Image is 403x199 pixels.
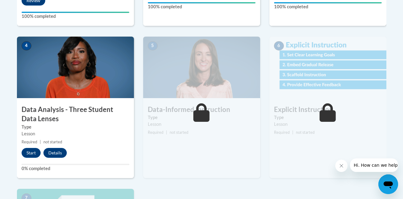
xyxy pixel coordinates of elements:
button: Start [22,148,41,158]
span: Required [148,130,163,135]
button: Details [43,148,67,158]
label: Type [274,114,382,121]
span: not started [296,130,315,135]
label: Type [148,114,256,121]
div: Your progress [274,2,382,3]
h3: Data Analysis - Three Student Data Lenses [17,105,134,124]
label: 100% completed [274,3,382,10]
label: Type [22,124,129,130]
span: 5 [148,41,158,50]
span: | [166,130,167,135]
span: Required [22,140,37,144]
iframe: Message from company [350,158,398,172]
span: | [292,130,293,135]
span: 4 [22,41,31,50]
img: Course Image [17,37,134,98]
div: Lesson [274,121,382,128]
span: | [40,140,41,144]
label: 0% completed [22,165,129,172]
iframe: Button to launch messaging window [378,174,398,194]
h3: Data-Informed Instruction [143,105,260,114]
span: not started [43,140,62,144]
label: 100% completed [22,13,129,20]
img: Course Image [269,37,386,98]
label: 100% completed [148,3,256,10]
span: 6 [274,41,284,50]
div: Lesson [22,130,129,137]
iframe: Close message [335,160,348,172]
div: Your progress [148,2,256,3]
img: Course Image [143,37,260,98]
span: Required [274,130,290,135]
h3: Explicit Instruction [269,105,386,114]
div: Lesson [148,121,256,128]
span: Hi. How can we help? [4,4,50,9]
span: not started [170,130,188,135]
div: Your progress [22,12,129,13]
